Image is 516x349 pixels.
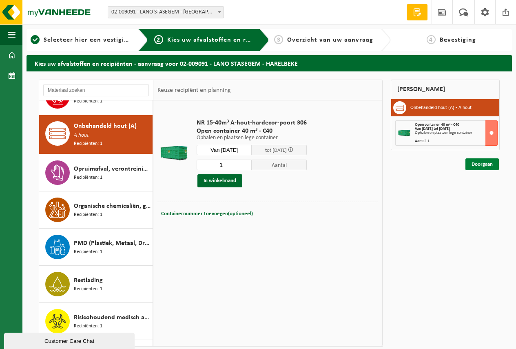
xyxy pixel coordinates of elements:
[74,164,151,174] span: Opruimafval, verontreinigd met olie
[31,35,40,44] span: 1
[27,55,512,71] h2: Kies uw afvalstoffen en recipiënten - aanvraag voor 02-009091 - LANO STASEGEM - HARELBEKE
[39,115,153,154] button: Onbehandeld hout (A) A hout Recipiënten: 1
[44,37,132,43] span: Selecteer hier een vestiging
[427,35,436,44] span: 4
[39,154,153,191] button: Opruimafval, verontreinigd met olie Recipiënten: 1
[197,127,307,135] span: Open container 40 m³ - C40
[197,119,307,127] span: NR 15-40m³ A-hout-hardecor-poort 306
[74,276,103,285] span: Restlading
[274,35,283,44] span: 3
[39,303,153,340] button: Risicohoudend medisch afval Recipiënten: 1
[415,127,450,131] strong: Van [DATE] tot [DATE]
[108,6,224,18] span: 02-009091 - LANO STASEGEM - HARELBEKE
[440,37,476,43] span: Bevestiging
[287,37,373,43] span: Overzicht van uw aanvraag
[391,80,500,99] div: [PERSON_NAME]
[465,158,499,170] a: Doorgaan
[153,80,235,100] div: Keuze recipiënt en planning
[410,101,472,114] h3: Onbehandeld hout (A) - A hout
[74,238,151,248] span: PMD (Plastiek, Metaal, Drankkartons) (bedrijven)
[4,331,136,349] iframe: chat widget
[39,229,153,266] button: PMD (Plastiek, Metaal, Drankkartons) (bedrijven) Recipiënten: 1
[74,211,102,219] span: Recipiënten: 1
[197,135,307,141] p: Ophalen en plaatsen lege container
[154,35,163,44] span: 2
[415,131,498,135] div: Ophalen en plaatsen lege container
[108,7,224,18] span: 02-009091 - LANO STASEGEM - HARELBEKE
[43,84,149,96] input: Materiaal zoeken
[415,139,498,143] div: Aantal: 1
[160,208,254,220] button: Containernummer toevoegen(optioneel)
[74,131,89,140] span: A hout
[161,211,253,216] span: Containernummer toevoegen(optioneel)
[74,98,102,105] span: Recipiënten: 1
[167,37,279,43] span: Kies uw afvalstoffen en recipiënten
[252,160,307,170] span: Aantal
[74,313,151,322] span: Risicohoudend medisch afval
[197,145,252,155] input: Selecteer datum
[74,322,102,330] span: Recipiënten: 1
[265,148,287,153] span: tot [DATE]
[39,266,153,303] button: Restlading Recipiënten: 1
[74,121,137,131] span: Onbehandeld hout (A)
[197,174,242,187] button: In winkelmand
[74,140,102,148] span: Recipiënten: 1
[31,35,132,45] a: 1Selecteer hier een vestiging
[415,122,459,127] span: Open container 40 m³ - C40
[74,248,102,256] span: Recipiënten: 1
[74,201,151,211] span: Organische chemicaliën, gevaarlijk vloeibaar in kleinverpakking
[74,285,102,293] span: Recipiënten: 1
[39,191,153,229] button: Organische chemicaliën, gevaarlijk vloeibaar in kleinverpakking Recipiënten: 1
[74,174,102,182] span: Recipiënten: 1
